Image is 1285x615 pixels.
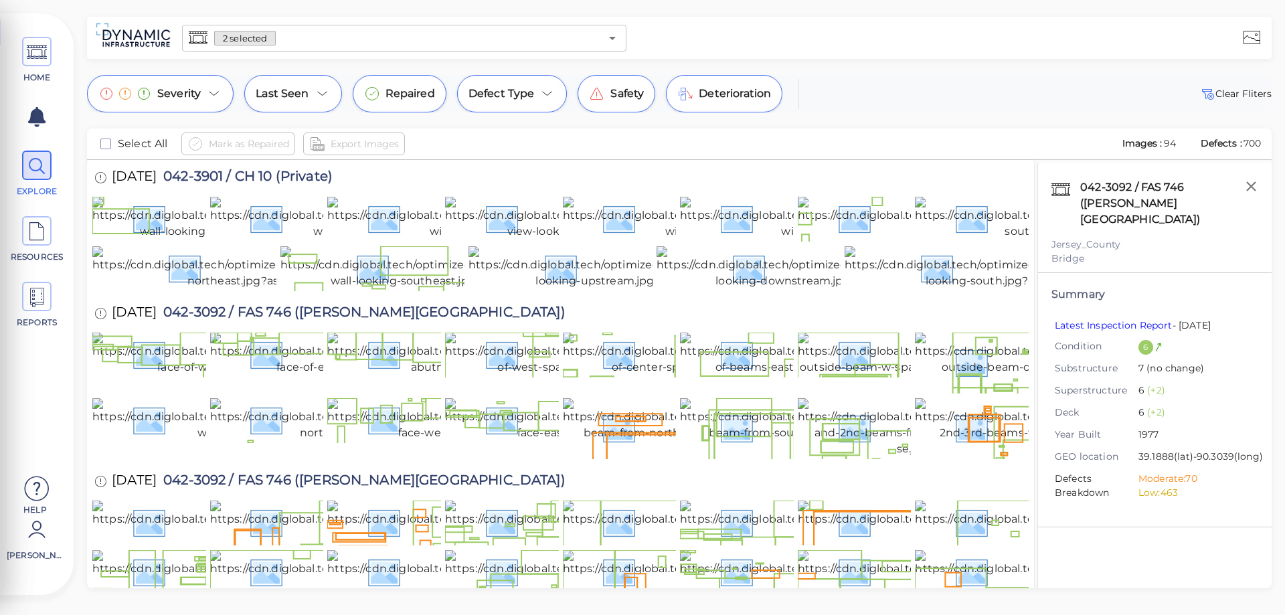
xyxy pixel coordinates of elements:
[798,398,1092,457] img: https://cdn.diglobal.tech/width210/3226/20230629_1st-and-2nd-beams-from-south-east-span-looking-s...
[1055,428,1138,442] span: Year Built
[215,32,276,45] span: 2 selected
[563,550,914,593] img: https://cdn.diglobal.tech/width210/3226/20210616_img_3629.jpg?asgd=3226
[1138,428,1248,443] span: 1977
[7,504,64,515] span: Help
[680,197,1016,240] img: https://cdn.diglobal.tech/width210/3206/20240328_northeast-wingwall.jpg?asgd=3206
[1138,450,1263,465] span: 39.1888 (lat) -90.3039 (long)
[699,86,771,102] span: Deterioration
[468,86,535,102] span: Defect Type
[157,305,566,323] span: 042-3092 / FAS 746 ([PERSON_NAME][GEOGRAPHIC_DATA])
[1055,319,1211,331] span: - [DATE]
[118,136,168,152] span: Select All
[1199,86,1272,102] button: Clear Fliters
[915,197,1238,240] img: https://cdn.diglobal.tech/width210/3206/20240328_looking-southwest.jpg?asgd=3206
[157,473,566,491] span: 042-3092 / FAS 746 ([PERSON_NAME][GEOGRAPHIC_DATA])
[1138,486,1248,500] li: Low: 463
[445,501,794,543] img: https://cdn.diglobal.tech/width210/3226/20210616_img_3641.jpg?asgd=3226
[1164,137,1176,149] span: 94
[680,550,1031,593] img: https://cdn.diglobal.tech/width210/3226/20210616_img_3628.jpg?asgd=3226
[1138,472,1248,486] li: Moderate: 70
[92,246,421,289] img: https://cdn.diglobal.tech/optimized/3206/20240328_looking-northeast.jpg?asgd=3206
[1138,340,1153,355] div: 6
[157,86,201,102] span: Severity
[331,136,399,152] span: Export Images
[1055,406,1138,420] span: Deck
[256,86,309,102] span: Last Seen
[7,282,67,329] a: REPORTS
[327,550,677,593] img: https://cdn.diglobal.tech/width210/3226/20210616_img_3633.jpg?asgd=3226
[468,246,786,289] img: https://cdn.diglobal.tech/optimized/3206/20240328_creek-looking-upstream.jpg?asgd=3206
[563,333,899,375] img: https://cdn.diglobal.tech/width210/3226/20230629_underside-of-center-span-looking-east.jpg?asgd=3226
[563,501,916,543] img: https://cdn.diglobal.tech/width210/3226/20210616_img_3640.jpg?asgd=3226
[327,398,630,441] img: https://cdn.diglobal.tech/width210/3226/20230629_east-face-west-pier.jpg?asgd=3226
[280,246,591,289] img: https://cdn.diglobal.tech/optimized/3206/20240328_east-wall-looking-southeast.jpg?asgd=3206
[1199,137,1244,149] span: Defects :
[157,169,333,187] span: 042-3901 / CH 10 (Private)
[112,473,157,491] span: [DATE]
[1055,450,1138,464] span: GEO location
[798,501,1147,543] img: https://cdn.diglobal.tech/width210/3226/20210616_img_3637.jpg?asgd=3226
[445,398,748,441] img: https://cdn.diglobal.tech/width210/3226/20230629_east-face-east-pier.jpg?asgd=3226
[657,246,974,289] img: https://cdn.diglobal.tech/optimized/3206/20240328_creek-looking-downstream.jpg?asgd=3206
[915,398,1209,457] img: https://cdn.diglobal.tech/width210/3226/20230629_1st-2nd-3rd-beams-from-north-center-span.jpg?asg...
[327,197,665,240] img: https://cdn.diglobal.tech/width210/3206/20240328_southeast-wingwall.jpg?asgd=3206
[210,550,562,593] img: https://cdn.diglobal.tech/width210/3226/20210616_img_3634.jpg?asgd=3226
[845,246,1169,289] img: https://cdn.diglobal.tech/optimized/3206/20240328_ceiling-looking-south.jpg?asgd=3206
[603,29,622,48] button: Open
[210,333,517,375] img: https://cdn.diglobal.tech/width210/3226/20230629_west-face-of-east-pier.jpg?asgd=3226
[7,549,64,561] span: [PERSON_NAME]
[9,317,66,329] span: REPORTS
[112,169,157,187] span: [DATE]
[92,550,442,593] img: https://cdn.diglobal.tech/width210/3226/20210616_img_3635.jpg?asgd=3226
[798,550,1147,593] img: https://cdn.diglobal.tech/width210/3226/20210616_img_3627.jpg?asgd=3226
[210,398,531,441] img: https://cdn.diglobal.tech/width210/3226/20230629_looking-northwest.jpg?asgd=3226
[1121,137,1164,149] span: Images :
[1144,406,1165,418] span: (+2)
[327,501,679,543] img: https://cdn.diglobal.tech/width210/3226/20210616_img_3642.jpg?asgd=3226
[1051,238,1258,252] div: Jersey_County
[210,501,562,543] img: https://cdn.diglobal.tech/width210/3226/20210616_img_3643.jpg?asgd=3226
[1244,137,1261,149] span: 700
[9,72,66,84] span: HOME
[915,501,1266,543] img: https://cdn.diglobal.tech/width210/3226/20210616_img_3636.jpg?asgd=3226
[445,550,795,593] img: https://cdn.diglobal.tech/width210/3226/20210616_img_3632.jpg?asgd=3226
[563,398,861,457] img: https://cdn.diglobal.tech/width210/3226/20230629_3rd-beam-from-north-west-span-looking-east.jpg?a...
[680,333,1016,375] img: https://cdn.diglobal.tech/width210/3226/20230629_underside-of-beams-east-span-looking-east.jpg?as...
[1051,286,1258,302] div: Summary
[610,86,644,102] span: Safety
[1138,383,1248,399] span: 6
[9,251,66,263] span: RESOURCES
[1138,361,1248,377] span: 7
[915,550,1266,593] img: https://cdn.diglobal.tech/width210/3226/20210616_img_3626.jpg?asgd=3226
[1138,406,1248,421] span: 6
[7,216,67,263] a: RESOURCES
[1144,362,1204,374] span: (no change)
[445,333,781,375] img: https://cdn.diglobal.tech/width210/3226/20230629_underside-of-west-span-looking-west.jpg?asgd=3226
[181,133,295,155] button: Mark as Repaired
[303,133,405,155] button: Export Images
[1055,339,1138,353] span: Condition
[7,37,67,84] a: HOME
[209,136,289,152] span: Mark as Repaired
[92,398,414,441] img: https://cdn.diglobal.tech/width210/3226/20230629_looking-west.jpg?asgd=3226
[1055,361,1138,375] span: Substructure
[798,197,1161,240] img: https://cdn.diglobal.tech/width210/3206/20240328_nameplate.jpg?asgd=3206
[327,333,634,375] img: https://cdn.diglobal.tech/width210/3226/20230629_west-abutment.jpg?asgd=3226
[445,197,752,240] img: https://cdn.diglobal.tech/width210/3206/20240328_road-view-looking-east.jpg?asgd=3206
[385,86,435,102] span: Repaired
[112,305,157,323] span: [DATE]
[7,151,67,197] a: EXPLORE
[915,333,1201,391] img: https://cdn.diglobal.tech/width210/3226/20230629_s-outside-beam-center-span-looking-w.jpg?asgd=3226
[1055,383,1138,398] span: Superstructure
[1077,176,1258,231] div: 042-3092 / FAS 746 ([PERSON_NAME][GEOGRAPHIC_DATA])
[9,185,66,197] span: EXPLORE
[1228,555,1275,605] iframe: Chat
[1051,252,1258,266] div: Bridge
[1055,472,1138,500] span: Defects Breakdown
[563,197,902,240] img: https://cdn.diglobal.tech/width210/3206/20240328_northwest-wingwall.jpg?asgd=3206
[1055,319,1173,331] a: Latest Inspection Report
[1144,384,1165,396] span: (+2)
[798,333,1084,375] img: https://cdn.diglobal.tech/width210/3226/20230629_s-outside-beam-w-span-looking-west.jpg?asgd=3226
[680,398,982,457] img: https://cdn.diglobal.tech/width210/3226/20230629_2nd-beam-from-south-e-span-looking-north.jpg?asg...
